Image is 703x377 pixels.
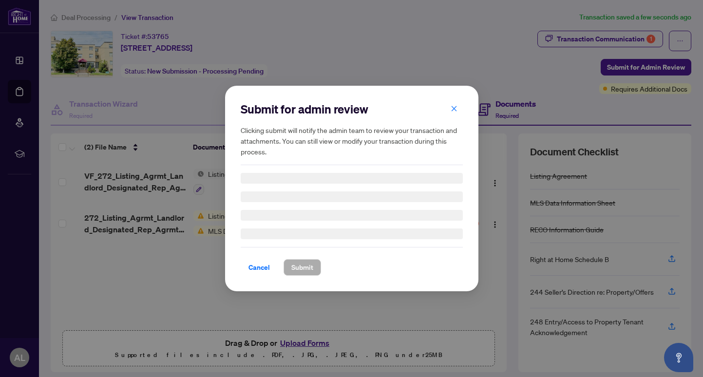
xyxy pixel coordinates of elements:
[248,260,270,275] span: Cancel
[284,259,321,276] button: Submit
[241,125,463,157] h5: Clicking submit will notify the admin team to review your transaction and attachments. You can st...
[664,343,693,372] button: Open asap
[451,105,457,112] span: close
[241,101,463,117] h2: Submit for admin review
[241,259,278,276] button: Cancel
